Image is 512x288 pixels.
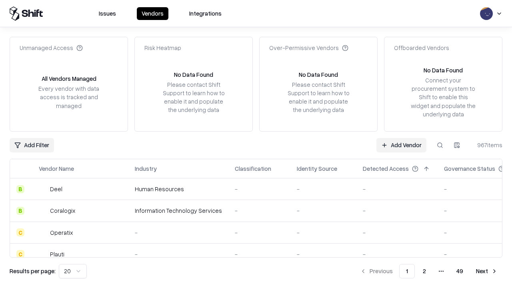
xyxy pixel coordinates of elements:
[135,164,157,173] div: Industry
[235,228,284,237] div: -
[297,250,350,258] div: -
[235,164,271,173] div: Classification
[471,264,502,278] button: Next
[16,228,24,236] div: C
[137,7,168,20] button: Vendors
[42,74,96,83] div: All Vendors Managed
[94,7,121,20] button: Issues
[363,250,431,258] div: -
[135,206,222,215] div: Information Technology Services
[410,76,476,118] div: Connect your procurement system to Shift to enable this widget and populate the underlying data
[299,70,338,79] div: No Data Found
[39,250,47,258] img: Plauti
[39,164,74,173] div: Vendor Name
[355,264,502,278] nav: pagination
[297,228,350,237] div: -
[135,228,222,237] div: -
[235,185,284,193] div: -
[363,185,431,193] div: -
[297,164,337,173] div: Identity Source
[269,44,348,52] div: Over-Permissive Vendors
[399,264,415,278] button: 1
[20,44,83,52] div: Unmanaged Access
[363,164,409,173] div: Detected Access
[444,164,495,173] div: Governance Status
[235,206,284,215] div: -
[36,84,102,110] div: Every vendor with data access is tracked and managed
[363,206,431,215] div: -
[39,228,47,236] img: Operatix
[50,206,75,215] div: Coralogix
[297,206,350,215] div: -
[39,185,47,193] img: Deel
[184,7,226,20] button: Integrations
[470,141,502,149] div: 967 items
[285,80,352,114] div: Please contact Shift Support to learn how to enable it and populate the underlying data
[16,185,24,193] div: B
[10,138,54,152] button: Add Filter
[235,250,284,258] div: -
[450,264,470,278] button: 49
[394,44,449,52] div: Offboarded Vendors
[16,207,24,215] div: B
[297,185,350,193] div: -
[174,70,213,79] div: No Data Found
[135,250,222,258] div: -
[160,80,227,114] div: Please contact Shift Support to learn how to enable it and populate the underlying data
[416,264,432,278] button: 2
[16,250,24,258] div: C
[50,250,64,258] div: Plauti
[135,185,222,193] div: Human Resources
[50,228,73,237] div: Operatix
[39,207,47,215] img: Coralogix
[376,138,426,152] a: Add Vendor
[144,44,181,52] div: Risk Heatmap
[50,185,62,193] div: Deel
[363,228,431,237] div: -
[424,66,463,74] div: No Data Found
[10,267,56,275] p: Results per page:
